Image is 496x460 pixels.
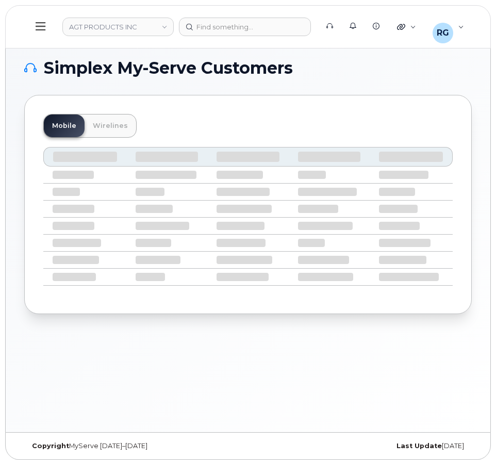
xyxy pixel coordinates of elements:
span: Simplex My-Serve Customers [44,60,293,76]
strong: Last Update [396,442,442,450]
strong: Copyright [32,442,69,450]
a: Wirelines [85,114,136,137]
div: MyServe [DATE]–[DATE] [24,442,248,450]
div: [DATE] [248,442,472,450]
a: Mobile [44,114,85,137]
